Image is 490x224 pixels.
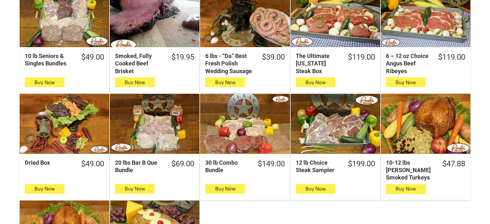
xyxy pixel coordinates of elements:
[81,159,104,169] div: $49.00
[200,94,290,153] a: 30 lb Combo Bundle
[215,79,235,85] span: Buy Now
[442,159,465,169] div: $47.88
[258,159,285,169] div: $149.00
[381,159,470,181] a: $47.8810-12 lbs [PERSON_NAME] Smoked Turkeys
[171,52,194,62] div: $19.95
[296,159,340,174] div: 12 lb Choice Steak Sampler
[291,94,380,153] a: 12 lb Choice Steak Sampler
[25,184,64,194] button: Buy Now
[291,52,380,75] a: $119.00The Ultimate [US_STATE] Steak Box
[205,159,250,174] div: 30 lb Combo Bundle
[205,52,254,75] div: 6 lbs - “Da” Best Fresh Polish Wedding Sausage
[171,159,194,169] div: $69.00
[200,52,290,75] a: $39.006 lbs - “Da” Best Fresh Polish Wedding Sausage
[262,52,285,62] div: $39.00
[305,79,326,85] span: Buy Now
[110,94,199,153] a: 20 lbs Bar B Que Bundle
[110,159,199,174] a: $69.0020 lbs Bar B Que Bundle
[200,159,290,174] a: $149.0030 lb Combo Bundle
[34,186,55,192] span: Buy Now
[20,94,109,153] a: Dried Box
[386,52,430,75] div: 6 – 12 oz Choice Angus Beef Ribeyes
[25,52,73,67] div: 10 lb Seniors & Singles Bundles
[381,52,470,75] a: $119.006 – 12 oz Choice Angus Beef Ribeyes
[115,184,155,194] button: Buy Now
[305,186,326,192] span: Buy Now
[25,159,73,166] div: Dried Box
[25,77,64,87] button: Buy Now
[348,52,375,62] div: $119.00
[396,186,416,192] span: Buy Now
[348,159,375,169] div: $199.00
[81,52,104,62] div: $49.00
[438,52,465,62] div: $119.00
[115,77,155,87] button: Buy Now
[205,184,245,194] button: Buy Now
[386,77,426,87] button: Buy Now
[381,94,470,153] a: 10-12 lbs Pruski&#39;s Smoked Turkeys
[20,159,109,169] a: $49.00Dried Box
[296,52,340,75] div: The Ultimate [US_STATE] Steak Box
[34,79,55,85] span: Buy Now
[396,79,416,85] span: Buy Now
[205,77,245,87] button: Buy Now
[291,159,380,174] a: $199.0012 lb Choice Steak Sampler
[20,52,109,67] a: $49.0010 lb Seniors & Singles Bundles
[215,186,235,192] span: Buy Now
[110,52,199,75] a: $19.95Smoked, Fully Cooked Beef Brisket
[386,184,426,194] button: Buy Now
[115,159,164,174] div: 20 lbs Bar B Que Bundle
[386,159,435,181] div: 10-12 lbs [PERSON_NAME] Smoked Turkeys
[125,79,145,85] span: Buy Now
[296,77,335,87] button: Buy Now
[296,184,335,194] button: Buy Now
[125,186,145,192] span: Buy Now
[115,52,164,75] div: Smoked, Fully Cooked Beef Brisket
